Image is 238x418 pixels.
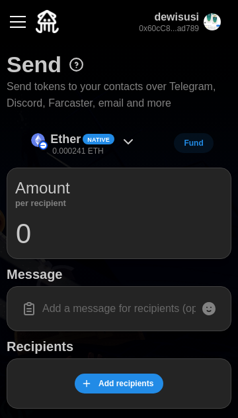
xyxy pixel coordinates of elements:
p: Send tokens to your contacts over Telegram, Discord, Farcaster, email and more [7,79,231,112]
img: Quidli [36,10,59,33]
h1: Message [7,266,231,283]
h1: Recipients [7,338,231,355]
p: 0x60cC8...ad789 [139,23,199,34]
input: 0 [15,217,223,250]
img: rectcrop3 [204,13,221,30]
p: per recipient [15,200,70,207]
p: Amount [15,176,70,200]
span: Native [87,135,110,144]
span: Fund [184,134,203,152]
button: Fund [174,133,213,153]
p: 0.000241 ETH [52,146,103,157]
input: Add a message for recipients (optional) [15,295,223,323]
h1: Send [7,50,61,79]
p: Ether [50,130,81,149]
img: Ether (on Base) [31,133,45,147]
p: dewisusi [139,9,199,26]
span: Add recipients [99,374,153,393]
button: Add recipients [75,374,164,393]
